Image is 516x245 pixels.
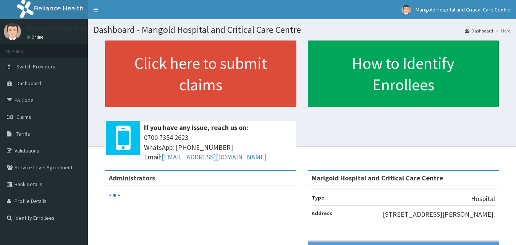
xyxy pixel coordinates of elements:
[308,41,499,107] a: How to Identify Enrollees
[144,123,248,132] b: If you have any issue, reach us on:
[4,23,21,40] img: User Image
[312,174,443,182] strong: Marigold Hospital and Critical Care Centre
[494,28,510,34] li: Here
[109,174,155,182] b: Administrators
[471,194,495,204] p: Hospital
[16,130,30,137] span: Tariffs
[27,25,151,32] p: Marigold Hospital and Critical Care Centre
[16,114,31,120] span: Claims
[383,209,495,219] p: [STREET_ADDRESS][PERSON_NAME].
[109,190,120,201] svg: audio-loading
[416,6,510,13] span: Marigold Hospital and Critical Care Centre
[401,5,411,15] img: User Image
[94,25,510,35] h1: Dashboard - Marigold Hospital and Critical Care Centre
[162,153,267,161] a: [EMAIL_ADDRESS][DOMAIN_NAME]
[27,34,45,40] a: Online
[312,194,324,201] b: Type
[144,133,293,162] span: 0700 7354 2623 WhatsApp: [PHONE_NUMBER] Email:
[16,80,41,87] span: Dashboard
[465,28,493,34] a: Dashboard
[105,41,296,107] a: Click here to submit claims
[312,210,332,217] b: Address
[16,63,55,70] span: Switch Providers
